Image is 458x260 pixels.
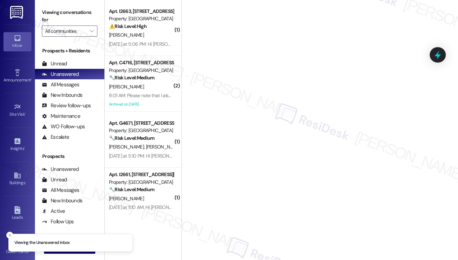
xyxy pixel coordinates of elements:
button: Close toast [6,232,13,239]
div: Prospects [35,153,104,160]
a: Inbox [3,32,31,51]
div: Property: [GEOGRAPHIC_DATA] [109,67,173,74]
a: Buildings [3,169,31,188]
div: Apt. I2663, [STREET_ADDRESS][PERSON_NAME] [109,8,173,15]
div: Unanswered [42,71,79,78]
div: Follow Ups [42,218,74,225]
div: Apt. I2661, [STREET_ADDRESS][PERSON_NAME] [109,171,173,178]
span: • [24,145,25,150]
div: Unread [42,60,67,67]
span: [PERSON_NAME] [109,32,144,38]
div: Escalate [42,133,69,141]
p: Viewing the Unanswered inbox [14,240,70,246]
div: All Messages [42,187,79,194]
span: [PERSON_NAME] [146,144,181,150]
div: Apt. C4716, [STREET_ADDRESS][PERSON_NAME] [109,59,173,66]
span: • [31,77,32,81]
label: Viewing conversations for [42,7,97,26]
div: All Messages [42,81,79,88]
div: Property: [GEOGRAPHIC_DATA] [109,127,173,134]
div: [DATE] at 11:10 AM: Hi [PERSON_NAME]! Good morning. I was out [DATE] and [DATE] and was not able ... [109,204,438,210]
div: Apt. G4671, [STREET_ADDRESS][PERSON_NAME] [109,120,173,127]
i:  [90,28,94,34]
a: Leads [3,204,31,223]
div: New Inbounds [42,197,82,204]
span: [PERSON_NAME] [109,144,146,150]
div: New Inbounds [42,92,82,99]
div: Property: [GEOGRAPHIC_DATA] [109,15,173,22]
strong: ⚠️ Risk Level: High [109,23,147,29]
div: Property: [GEOGRAPHIC_DATA] [109,179,173,186]
input: All communities [45,26,86,37]
div: Active [42,208,65,215]
a: Insights • [3,135,31,154]
div: Unanswered [42,166,79,173]
div: Unread [42,176,67,183]
strong: 🔧 Risk Level: Medium [109,135,154,141]
div: Prospects + Residents [35,47,104,55]
div: WO Follow-ups [42,123,85,130]
div: Archived on [DATE] [108,100,174,109]
a: Guest Cards [3,238,31,257]
img: ResiDesk Logo [10,6,24,19]
div: Review follow-ups [42,102,91,109]
strong: 🔧 Risk Level: Medium [109,186,154,193]
span: [PERSON_NAME] [109,195,144,202]
div: Maintenance [42,113,80,120]
strong: 🔧 Risk Level: Medium [109,74,154,81]
span: • [25,111,26,116]
a: Site Visit • [3,101,31,120]
span: [PERSON_NAME] [109,84,144,90]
